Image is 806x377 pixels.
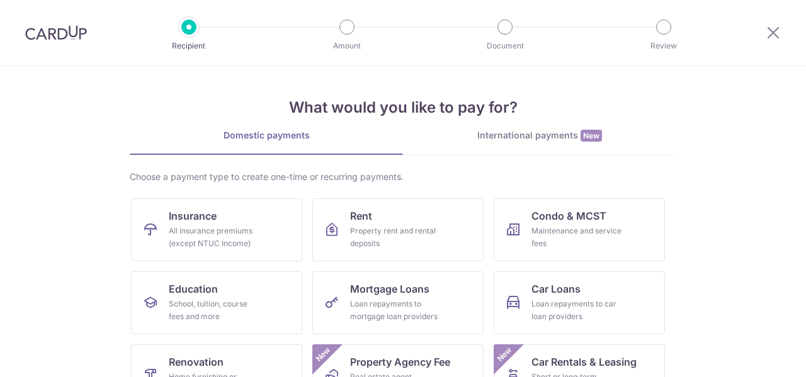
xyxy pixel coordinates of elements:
span: New [313,344,334,365]
div: Loan repayments to car loan providers [531,298,622,323]
a: Condo & MCSTMaintenance and service fees [494,198,665,261]
span: Condo & MCST [531,208,606,223]
span: Car Rentals & Leasing [531,354,637,369]
span: Property Agency Fee [350,354,450,369]
span: Mortgage Loans [350,281,429,296]
p: Document [458,40,552,52]
p: Amount [300,40,394,52]
p: Review [617,40,710,52]
div: All insurance premiums (except NTUC Income) [169,225,259,250]
div: International payments [403,129,676,142]
div: Property rent and rental deposits [350,225,441,250]
iframe: ウィジェットを開いて詳しい情報を確認できます [724,339,793,371]
a: Car LoansLoan repayments to car loan providers [494,271,665,334]
span: New [581,130,602,142]
div: Choose a payment type to create one-time or recurring payments. [130,171,676,183]
a: RentProperty rent and rental deposits [312,198,484,261]
a: EducationSchool, tuition, course fees and more [131,271,302,334]
span: Education [169,281,218,296]
div: Maintenance and service fees [531,225,622,250]
span: Insurance [169,208,217,223]
img: CardUp [25,25,87,40]
div: Domestic payments [130,129,403,142]
div: Loan repayments to mortgage loan providers [350,298,441,323]
p: Recipient [142,40,236,52]
h4: What would you like to pay for? [130,96,676,119]
a: InsuranceAll insurance premiums (except NTUC Income) [131,198,302,261]
a: Mortgage LoansLoan repayments to mortgage loan providers [312,271,484,334]
span: New [494,344,515,365]
span: Rent [350,208,372,223]
span: Renovation [169,354,224,369]
div: School, tuition, course fees and more [169,298,259,323]
span: Car Loans [531,281,581,296]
